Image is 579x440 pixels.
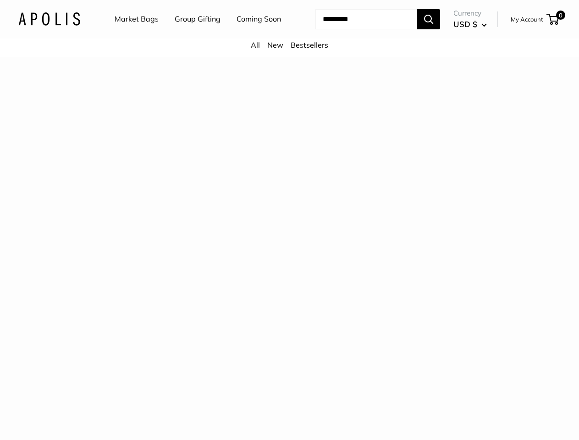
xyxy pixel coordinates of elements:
input: Search... [315,9,417,29]
button: USD $ [453,17,487,32]
span: 0 [556,11,565,20]
a: Bestsellers [291,40,328,49]
a: 0 [547,14,559,25]
a: All [251,40,260,49]
a: My Account [511,14,543,25]
a: Market Bags [115,12,159,26]
a: New [267,40,283,49]
a: Group Gifting [175,12,221,26]
button: Search [417,9,440,29]
span: USD $ [453,19,477,29]
a: Coming Soon [237,12,281,26]
span: Currency [453,7,487,20]
img: Apolis [18,12,80,26]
